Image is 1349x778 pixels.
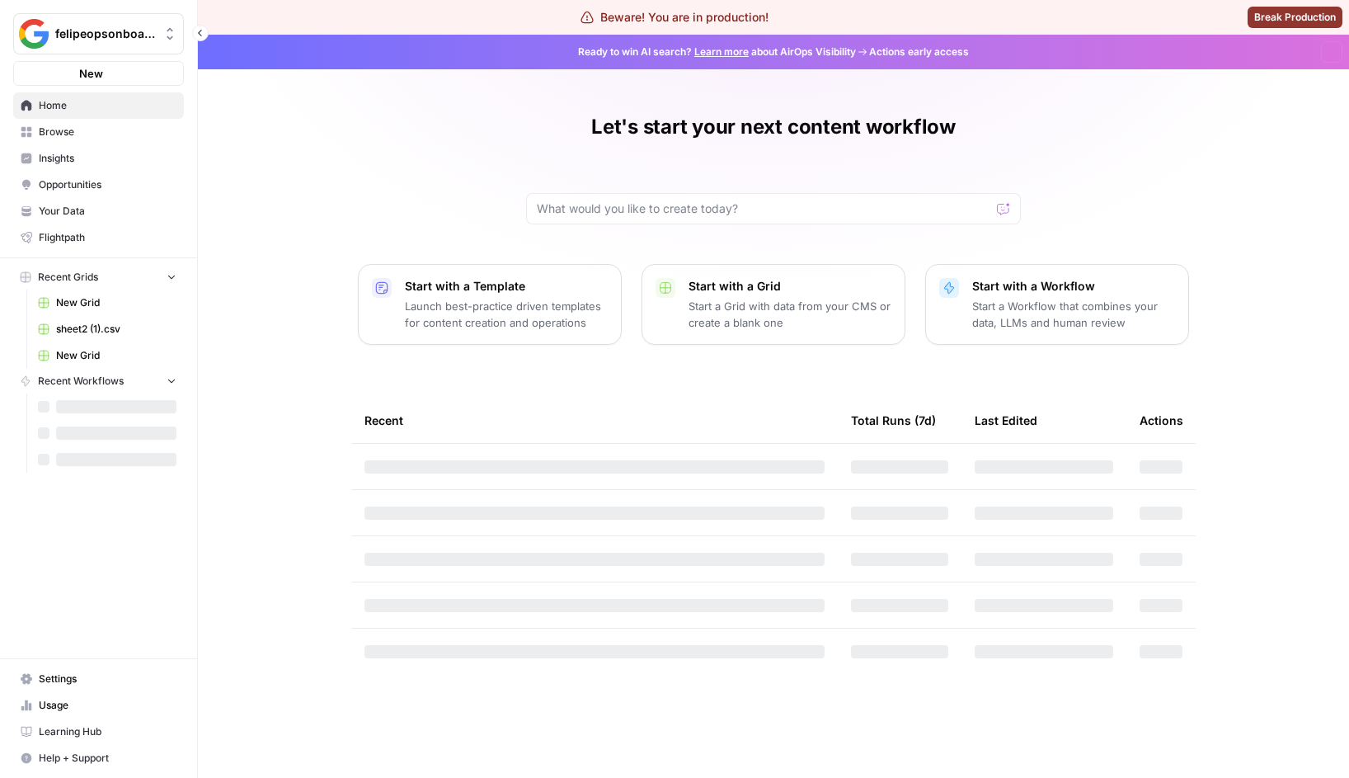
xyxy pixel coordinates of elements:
button: Workspace: felipeopsonboarding [13,13,184,54]
a: Flightpath [13,224,184,251]
span: Recent Grids [38,270,98,285]
div: Total Runs (7d) [851,398,936,443]
span: Browse [39,125,176,139]
a: New Grid [31,342,184,369]
span: New Grid [56,295,176,310]
span: felipeopsonboarding [55,26,155,42]
button: Recent Grids [13,265,184,290]
p: Start with a Workflow [972,278,1175,295]
span: Usage [39,698,176,713]
button: Help + Support [13,745,184,771]
p: Start with a Grid [689,278,891,295]
div: Beware! You are in production! [580,9,769,26]
span: Insights [39,151,176,166]
div: Actions [1140,398,1183,443]
p: Start with a Template [405,278,608,295]
h1: Let's start your next content workflow [591,114,956,140]
span: Home [39,98,176,113]
button: Start with a TemplateLaunch best-practice driven templates for content creation and operations [358,264,622,345]
div: Recent [364,398,825,443]
a: Opportunities [13,172,184,198]
button: Start with a GridStart a Grid with data from your CMS or create a blank one [642,264,905,345]
a: Insights [13,145,184,172]
p: Start a Grid with data from your CMS or create a blank one [689,298,891,331]
a: Learning Hub [13,719,184,745]
span: New [79,65,103,82]
a: New Grid [31,290,184,316]
button: New [13,61,184,86]
span: Actions early access [869,45,969,59]
span: Flightpath [39,230,176,245]
span: Recent Workflows [38,374,124,389]
span: sheet2 (1).csv [56,322,176,337]
button: Recent Workflows [13,369,184,394]
span: Ready to win AI search? about AirOps Visibility [578,45,856,59]
span: Help + Support [39,751,176,766]
a: Usage [13,692,184,719]
span: New Grid [56,348,176,363]
p: Launch best-practice driven templates for content creation and operations [405,298,608,331]
span: Settings [39,672,176,686]
div: Last Edited [975,398,1037,443]
span: Learning Hub [39,724,176,739]
a: Home [13,92,184,119]
a: Learn more [694,45,749,58]
img: felipeopsonboarding Logo [19,19,49,49]
a: sheet2 (1).csv [31,316,184,342]
a: Browse [13,119,184,145]
span: Break Production [1254,10,1336,25]
input: What would you like to create today? [537,200,990,217]
button: Break Production [1248,7,1342,28]
span: Your Data [39,204,176,219]
a: Settings [13,666,184,692]
p: Start a Workflow that combines your data, LLMs and human review [972,298,1175,331]
button: Start with a WorkflowStart a Workflow that combines your data, LLMs and human review [925,264,1189,345]
a: Your Data [13,198,184,224]
span: Opportunities [39,177,176,192]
